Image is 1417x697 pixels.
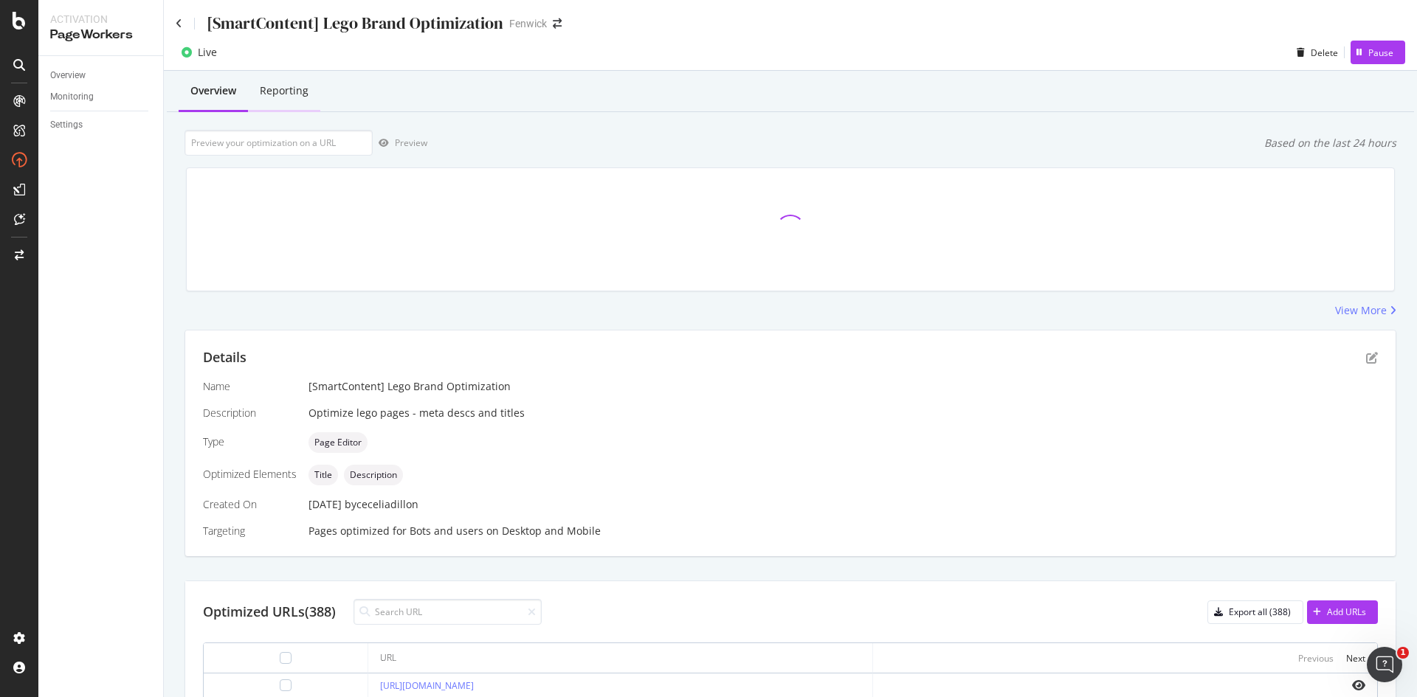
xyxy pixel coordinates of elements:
[1397,647,1409,659] span: 1
[344,465,403,485] div: neutral label
[308,497,1378,512] div: [DATE]
[1291,41,1338,64] button: Delete
[1351,41,1405,64] button: Pause
[1207,600,1303,624] button: Export all (388)
[553,18,562,29] div: arrow-right-arrow-left
[1346,652,1365,665] div: Next
[1352,679,1365,691] i: eye
[314,471,332,479] span: Title
[50,89,153,105] a: Monitoring
[308,524,1378,538] div: Pages optimized for on
[395,136,427,149] div: Preview
[260,83,308,98] div: Reporting
[354,599,542,625] input: Search URL
[50,89,94,105] div: Monitoring
[314,438,362,447] span: Page Editor
[308,465,338,485] div: neutral label
[50,12,151,27] div: Activation
[1298,652,1334,665] div: Previous
[203,379,297,394] div: Name
[203,348,246,367] div: Details
[50,68,86,83] div: Overview
[308,379,1378,394] div: [SmartContent] Lego Brand Optimization
[308,432,368,453] div: neutral label
[1335,303,1396,318] a: View More
[502,524,601,538] div: Desktop and Mobile
[203,434,297,449] div: Type
[185,130,373,156] input: Preview your optimization on a URL
[203,603,336,622] div: Optimized URLs (388)
[350,471,397,479] span: Description
[50,117,153,133] a: Settings
[50,117,83,133] div: Settings
[203,524,297,538] div: Targeting
[1335,303,1387,318] div: View More
[410,524,483,538] div: Bots and users
[1298,649,1334,667] button: Previous
[50,68,153,83] a: Overview
[1229,606,1291,618] div: Export all (388)
[50,27,151,44] div: PageWorkers
[203,467,297,482] div: Optimized Elements
[345,497,418,512] div: by ceceliadillon
[1327,606,1366,618] div: Add URLs
[509,16,547,31] div: Fenwick
[198,45,217,60] div: Live
[1307,600,1378,624] button: Add URLs
[1366,352,1378,364] div: pen-to-square
[203,406,297,420] div: Description
[207,12,503,35] div: [SmartContent] Lego Brand Optimization
[373,131,427,155] button: Preview
[1264,136,1396,150] div: Based on the last 24 hours
[1367,647,1402,682] iframe: Intercom live chat
[308,406,1378,420] div: Optimize lego pages - meta descs and titles
[190,83,236,98] div: Overview
[380,679,474,692] a: [URL][DOMAIN_NAME]
[1311,46,1338,59] div: Delete
[1368,46,1393,59] div: Pause
[1346,649,1365,667] button: Next
[380,651,396,665] div: URL
[176,18,182,29] a: Click to go back
[203,497,297,512] div: Created On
